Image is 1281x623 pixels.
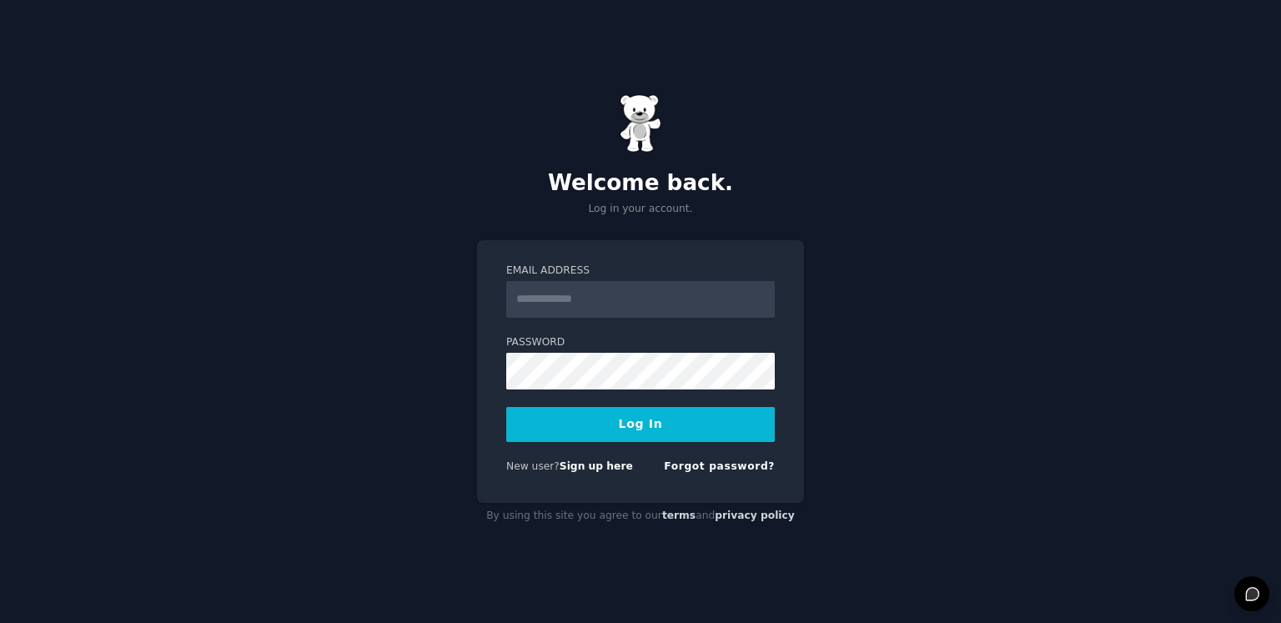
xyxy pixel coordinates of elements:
[560,460,633,472] a: Sign up here
[715,510,795,521] a: privacy policy
[506,335,775,350] label: Password
[662,510,696,521] a: terms
[664,460,775,472] a: Forgot password?
[506,407,775,442] button: Log In
[620,94,661,153] img: Gummy Bear
[477,503,804,530] div: By using this site you agree to our and
[477,170,804,197] h2: Welcome back.
[477,202,804,217] p: Log in your account.
[506,460,560,472] span: New user?
[506,264,775,279] label: Email Address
